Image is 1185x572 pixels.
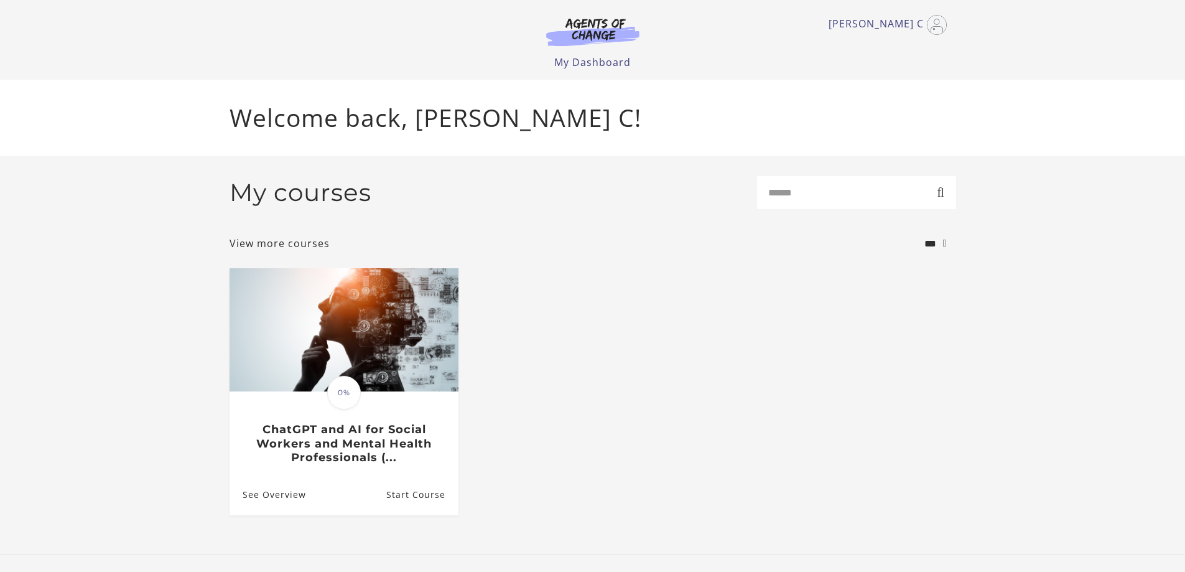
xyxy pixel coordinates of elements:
h2: My courses [230,178,371,207]
a: My Dashboard [554,55,631,69]
span: 0% [327,376,361,410]
a: Toggle menu [829,15,950,35]
p: Welcome back, [PERSON_NAME] C! [230,100,956,136]
h3: ChatGPT and AI for Social Workers and Mental Health Professionals (... [243,423,445,465]
a: ChatGPT and AI for Social Workers and Mental Health Professionals (...: See Overview [230,474,306,515]
a: View more courses [230,236,330,251]
img: Agents of Change Logo [533,17,653,46]
a: ChatGPT and AI for Social Workers and Mental Health Professionals (...: Resume Course [386,474,458,515]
